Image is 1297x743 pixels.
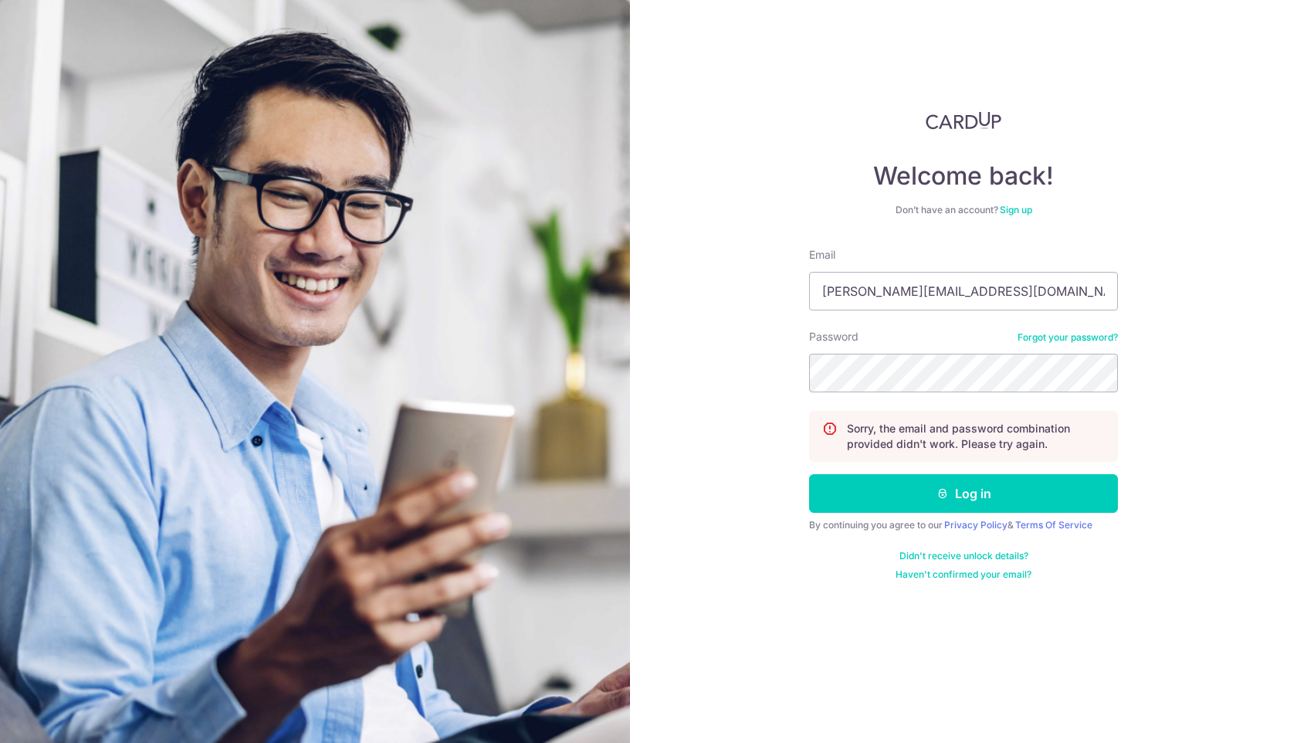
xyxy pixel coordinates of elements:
[809,272,1118,310] input: Enter your Email
[1018,331,1118,344] a: Forgot your password?
[809,204,1118,216] div: Don’t have an account?
[847,421,1105,452] p: Sorry, the email and password combination provided didn't work. Please try again.
[899,550,1028,562] a: Didn't receive unlock details?
[809,247,835,263] label: Email
[809,519,1118,531] div: By continuing you agree to our &
[1000,204,1032,215] a: Sign up
[926,111,1001,130] img: CardUp Logo
[809,474,1118,513] button: Log in
[809,329,858,344] label: Password
[1015,519,1092,531] a: Terms Of Service
[896,568,1031,581] a: Haven't confirmed your email?
[944,519,1007,531] a: Privacy Policy
[809,161,1118,192] h4: Welcome back!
